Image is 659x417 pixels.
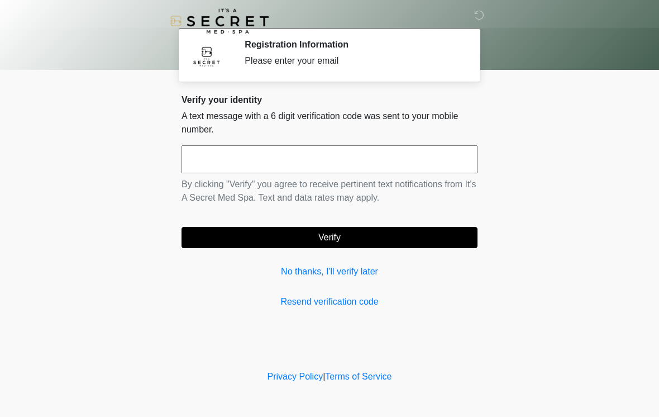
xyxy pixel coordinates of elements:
div: Please enter your email [245,54,461,68]
p: A text message with a 6 digit verification code was sent to your mobile number. [182,110,477,136]
h2: Registration Information [245,39,461,50]
a: Resend verification code [182,295,477,309]
a: Privacy Policy [268,372,323,381]
a: No thanks, I'll verify later [182,265,477,278]
button: Verify [182,227,477,248]
a: | [323,372,325,381]
h2: Verify your identity [182,94,477,105]
a: Terms of Service [325,372,391,381]
p: By clicking "Verify" you agree to receive pertinent text notifications from It's A Secret Med Spa... [182,178,477,205]
img: Agent Avatar [190,39,223,73]
img: It's A Secret Med Spa Logo [170,8,269,34]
